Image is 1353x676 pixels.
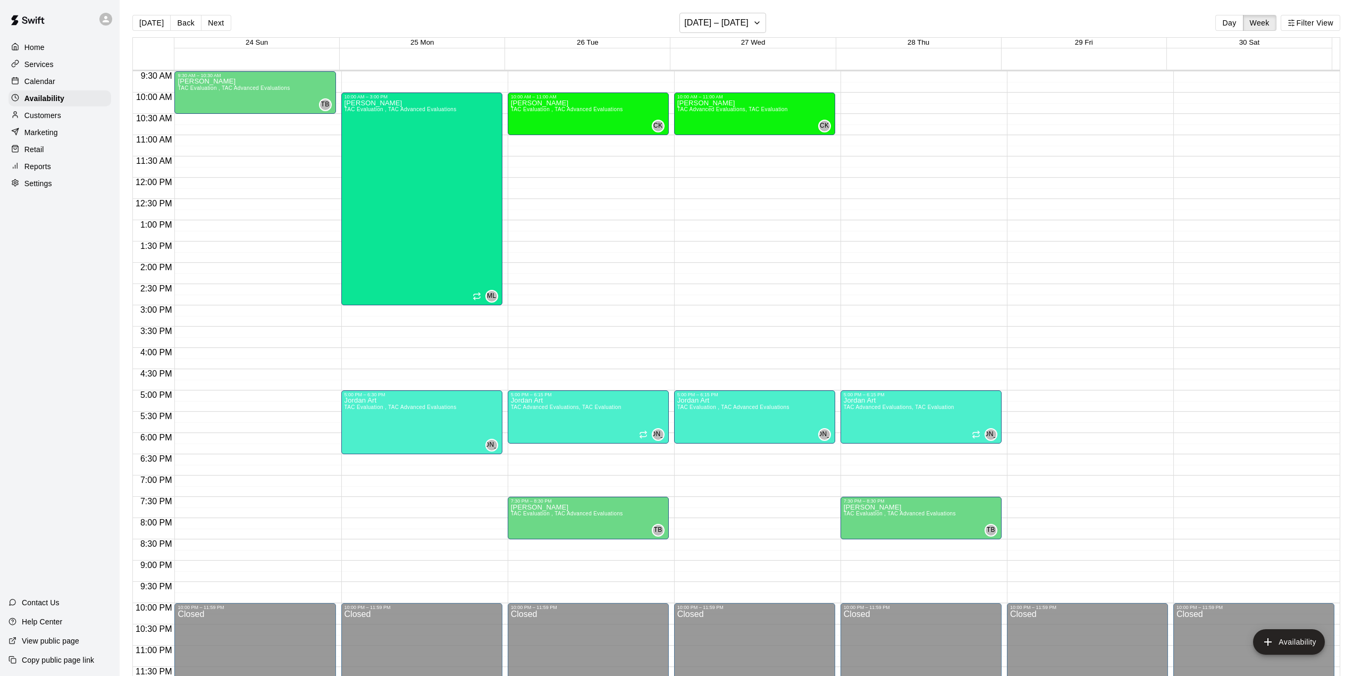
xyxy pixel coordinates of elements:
[577,38,599,46] button: 26 Tue
[138,561,175,570] span: 9:00 PM
[138,305,175,314] span: 3:00 PM
[138,348,175,357] span: 4:00 PM
[133,93,175,102] span: 10:00 AM
[9,39,111,55] a: Home
[138,433,175,442] span: 6:00 PM
[652,428,665,441] div: Jordan Art
[133,199,174,208] span: 12:30 PM
[178,73,332,78] div: 9:30 AM – 10:30 AM
[511,511,623,516] span: TAC Evaluation , TAC Advanced Evaluations
[138,390,175,399] span: 5:00 PM
[511,605,666,610] div: 10:00 PM – 11:59 PM
[9,107,111,123] a: Customers
[841,497,1002,539] div: 7:30 PM – 8:30 PM: Available
[9,176,111,191] a: Settings
[138,263,175,272] span: 2:00 PM
[344,605,499,610] div: 10:00 PM – 11:59 PM
[820,121,829,131] span: CK
[797,429,852,440] span: [PERSON_NAME]
[844,404,954,410] span: TAC Advanced Evaluations, TAC Evaluation
[844,498,998,504] div: 7:30 PM – 8:30 PM
[24,59,54,70] p: Services
[508,390,669,444] div: 5:00 PM – 6:15 PM: Available
[9,73,111,89] a: Calendar
[473,292,481,301] span: Recurring availability
[677,605,832,610] div: 10:00 PM – 11:59 PM
[684,15,749,30] h6: [DATE] – [DATE]
[170,15,201,31] button: Back
[464,440,519,450] span: [PERSON_NAME]
[972,430,980,439] span: Recurring availability
[133,135,175,144] span: 11:00 AM
[907,38,929,46] button: 28 Thu
[485,290,498,303] div: Mike Lembo
[138,369,175,378] span: 4:30 PM
[344,94,499,99] div: 10:00 AM – 3:00 PM
[639,430,648,439] span: Recurring availability
[22,655,94,665] p: Copy public page link
[24,76,55,87] p: Calendar
[246,38,268,46] button: 24 Sun
[1010,605,1165,610] div: 10:00 PM – 11:59 PM
[341,93,502,305] div: 10:00 AM – 3:00 PM: Available
[1281,15,1340,31] button: Filter View
[24,93,64,104] p: Availability
[9,56,111,72] a: Services
[844,511,956,516] span: TAC Evaluation , TAC Advanced Evaluations
[1075,38,1093,46] button: 29 Fri
[178,605,332,610] div: 10:00 PM – 11:59 PM
[677,392,832,397] div: 5:00 PM – 6:15 PM
[22,636,79,646] p: View public page
[508,93,669,135] div: 10:00 AM – 11:00 AM: Available
[178,85,290,91] span: TAC Evaluation , TAC Advanced Evaluations
[174,71,335,114] div: 9:30 AM – 10:30 AM: Available
[818,428,831,441] div: Jordan Art
[24,161,51,172] p: Reports
[674,93,835,135] div: 10:00 AM – 11:00 AM: Available
[24,110,61,121] p: Customers
[133,667,174,676] span: 11:30 PM
[9,90,111,106] div: Availability
[985,428,997,441] div: Jordan Art
[9,141,111,157] a: Retail
[133,646,174,655] span: 11:00 PM
[133,603,174,612] span: 10:00 PM
[22,616,62,627] p: Help Center
[138,582,175,591] span: 9:30 PM
[844,392,998,397] div: 5:00 PM – 6:15 PM
[9,158,111,174] div: Reports
[1243,15,1276,31] button: Week
[24,127,58,138] p: Marketing
[652,120,665,132] div: Collin Kiernan
[138,454,175,463] span: 6:30 PM
[674,390,835,444] div: 5:00 PM – 6:15 PM: Available
[818,120,831,132] div: Collin Kiernan
[841,390,1002,444] div: 5:00 PM – 6:15 PM: Available
[1215,15,1243,31] button: Day
[653,121,662,131] span: CK
[201,15,231,31] button: Next
[1239,38,1260,46] button: 30 Sat
[654,525,662,536] span: TB
[138,475,175,485] span: 7:00 PM
[132,15,171,31] button: [DATE]
[511,392,666,397] div: 5:00 PM – 6:15 PM
[321,99,329,110] span: TB
[9,124,111,140] a: Marketing
[138,412,175,421] span: 5:30 PM
[677,404,789,410] span: TAC Evaluation , TAC Advanced Evaluations
[24,144,44,155] p: Retail
[410,38,434,46] button: 25 Mon
[631,429,686,440] span: [PERSON_NAME]
[485,439,498,452] div: Jordan Art
[987,525,995,536] span: TB
[133,178,174,187] span: 12:00 PM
